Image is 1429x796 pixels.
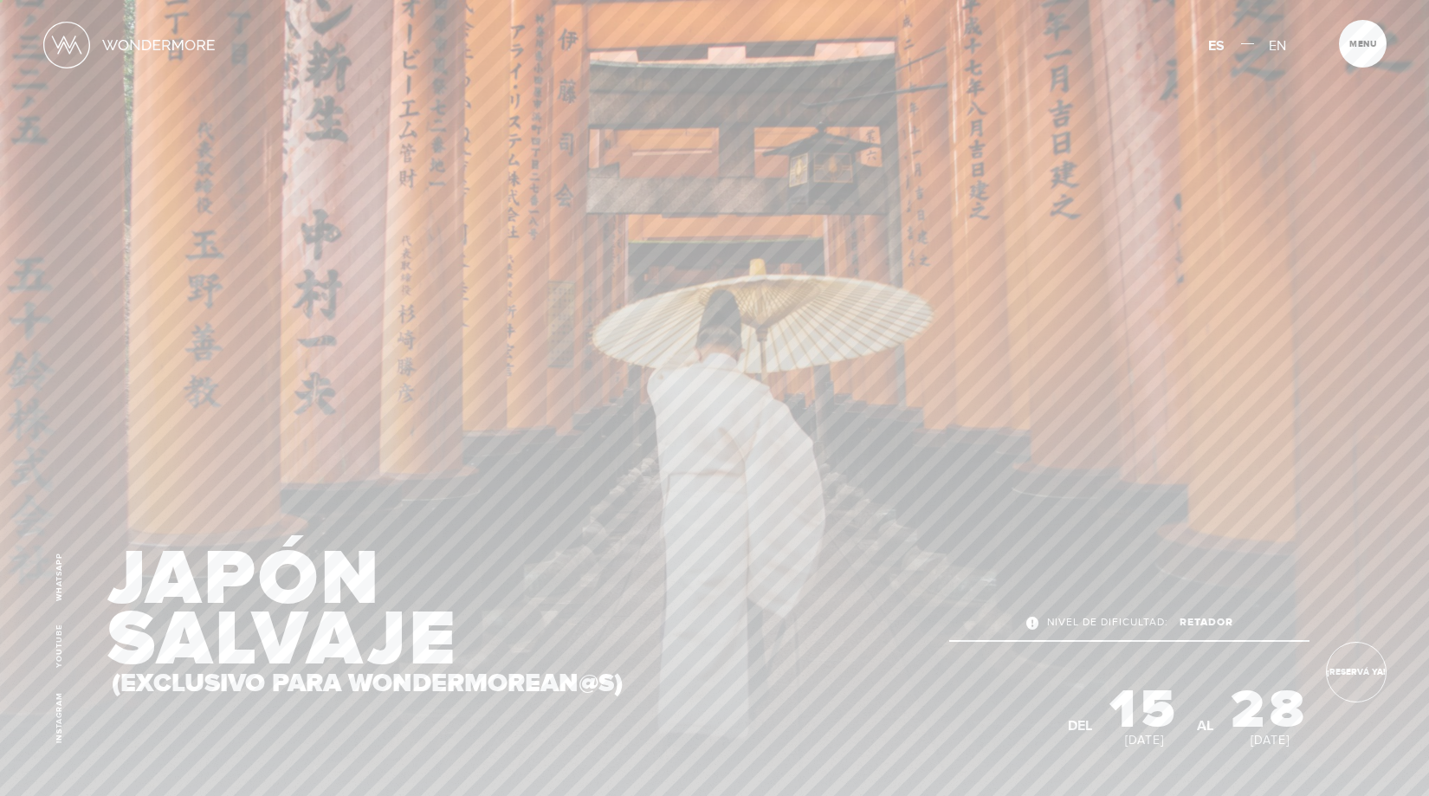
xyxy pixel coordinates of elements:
[1269,37,1286,55] span: EN
[1047,613,1168,632] span: Nivel de dificultad:
[1349,40,1377,49] span: Menu
[43,22,90,68] img: Logo
[1109,702,1180,749] h3: 15
[1251,733,1290,747] span: [DATE]
[102,39,215,50] img: Nombre Logo
[1208,32,1225,60] a: ES
[107,545,708,702] h2: JAPÓN Salvaje
[1269,32,1286,60] a: EN
[55,625,64,668] a: Youtube
[1068,713,1092,738] p: Del
[55,553,64,601] a: WhatsApp
[1197,713,1213,738] p: Al
[112,671,708,697] p: (Exclusivo para Wondermorean@s)
[1208,37,1225,55] span: ES
[1125,733,1164,747] span: [DATE]
[1326,642,1387,702] a: ¡Reservá Ya!
[55,692,64,743] a: Instagram
[1179,613,1232,632] span: Retador
[1231,702,1309,749] h3: 28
